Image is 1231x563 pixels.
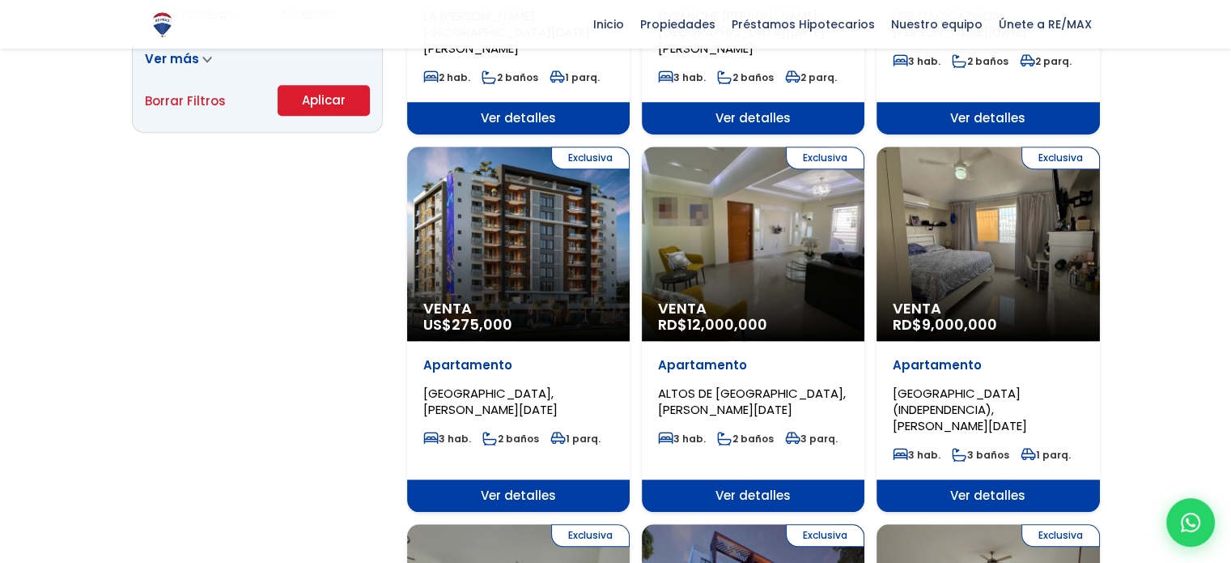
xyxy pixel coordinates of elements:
span: RD$ [893,314,997,335]
span: 3 hab. [658,70,706,84]
img: Logo de REMAX [148,11,176,39]
span: Venta [658,301,848,317]
span: Ver detalles [642,102,864,134]
span: Ver detalles [642,480,864,512]
p: Apartamento [893,357,1083,373]
a: Exclusiva Venta RD$9,000,000 Apartamento [GEOGRAPHIC_DATA] (INDEPENDENCIA), [PERSON_NAME][DATE] 3... [877,147,1099,512]
span: 2 baños [482,432,539,446]
span: Únete a RE/MAX [991,12,1100,36]
span: 3 hab. [893,448,940,462]
span: 2 baños [717,70,774,84]
span: Venta [893,301,1083,317]
span: Ver detalles [877,480,1099,512]
span: Exclusiva [786,147,864,169]
span: Exclusiva [1021,524,1100,547]
span: 2 hab. [423,70,470,84]
span: [GEOGRAPHIC_DATA], [PERSON_NAME][DATE] [423,385,558,418]
a: Exclusiva Venta US$275,000 Apartamento [GEOGRAPHIC_DATA], [PERSON_NAME][DATE] 3 hab. 2 baños 1 pa... [407,147,630,512]
span: 12,000,000 [687,314,767,335]
span: 3 hab. [658,432,706,446]
span: Venta [423,301,613,317]
span: Exclusiva [551,524,630,547]
span: Ver detalles [407,480,630,512]
span: Préstamos Hipotecarios [724,12,883,36]
span: ALTOS DE [GEOGRAPHIC_DATA], [PERSON_NAME][DATE] [658,385,846,418]
span: Exclusiva [786,524,864,547]
span: 2 baños [952,54,1008,68]
span: [GEOGRAPHIC_DATA] (INDEPENDENCIA), [PERSON_NAME][DATE] [893,385,1027,434]
span: Ver más [145,50,199,67]
button: Aplicar [278,85,370,116]
span: Nuestro equipo [883,12,991,36]
span: US$ [423,314,512,335]
span: 3 hab. [423,432,471,446]
span: 1 parq. [1021,448,1071,462]
span: 2 parq. [785,70,837,84]
span: Ver detalles [407,102,630,134]
span: 3 parq. [785,432,838,446]
span: 1 parq. [550,432,601,446]
span: 3 baños [952,448,1009,462]
span: 9,000,000 [922,314,997,335]
span: Exclusiva [551,147,630,169]
span: 1 parq. [550,70,600,84]
span: 3 hab. [893,54,940,68]
span: 2 baños [482,70,538,84]
span: Ver detalles [877,102,1099,134]
p: Apartamento [658,357,848,373]
a: Exclusiva Venta RD$12,000,000 Apartamento ALTOS DE [GEOGRAPHIC_DATA], [PERSON_NAME][DATE] 3 hab. ... [642,147,864,512]
span: 2 parq. [1020,54,1072,68]
span: Propiedades [632,12,724,36]
span: Exclusiva [1021,147,1100,169]
span: Inicio [585,12,632,36]
p: Apartamento [423,357,613,373]
a: Borrar Filtros [145,91,226,111]
span: 275,000 [452,314,512,335]
span: 2 baños [717,432,774,446]
span: RD$ [658,314,767,335]
a: Ver más [145,50,212,67]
